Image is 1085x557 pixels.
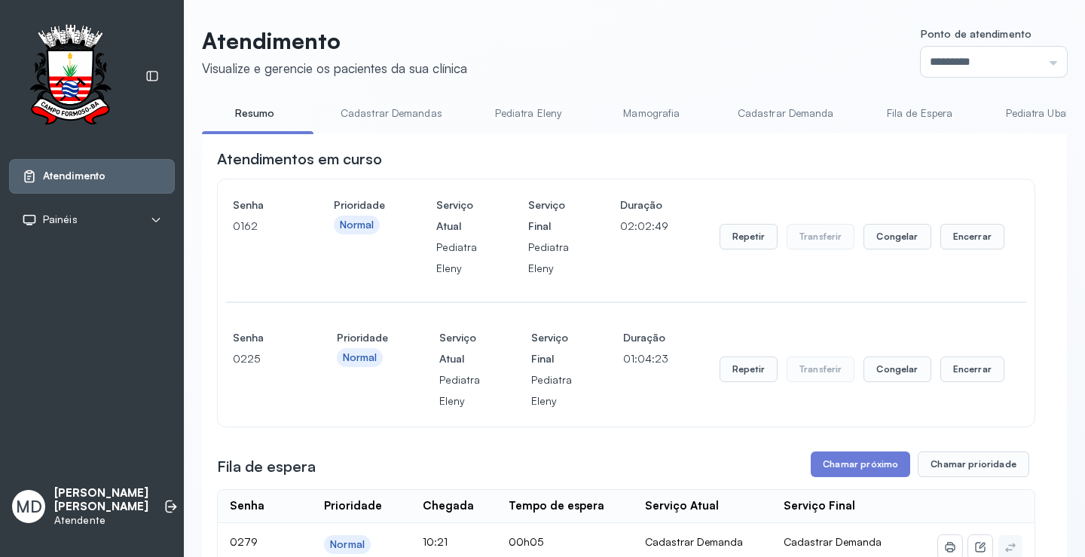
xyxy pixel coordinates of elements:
button: Repetir [720,357,778,382]
a: Atendimento [22,169,162,184]
p: Pediatra Eleny [531,369,572,412]
div: Visualize e gerencie os pacientes da sua clínica [202,60,467,76]
button: Congelar [863,224,931,249]
button: Transferir [787,357,855,382]
h3: Atendimentos em curso [217,148,382,170]
button: Encerrar [940,357,1004,382]
p: 02:02:49 [620,216,668,237]
div: Normal [343,351,377,364]
h4: Prioridade [334,194,385,216]
div: Normal [330,538,365,551]
span: Cadastrar Demanda [784,535,882,548]
p: Pediatra Eleny [436,237,477,279]
a: Cadastrar Demanda [723,101,849,126]
img: Logotipo do estabelecimento [16,24,124,129]
h4: Senha [233,194,283,216]
h4: Prioridade [337,327,388,348]
div: Prioridade [324,499,382,513]
span: Ponto de atendimento [921,27,1032,40]
a: Fila de Espera [867,101,973,126]
span: 0279 [230,535,258,548]
button: Chamar próximo [811,451,910,477]
h4: Serviço Final [528,194,569,237]
h4: Serviço Atual [436,194,477,237]
span: 00h05 [509,535,543,548]
a: Mamografia [599,101,704,126]
p: 01:04:23 [623,348,668,369]
span: Atendimento [43,170,105,182]
div: Senha [230,499,264,513]
h4: Serviço Final [531,327,572,369]
h4: Duração [623,327,668,348]
div: Chegada [423,499,474,513]
button: Transferir [787,224,855,249]
button: Repetir [720,224,778,249]
h3: Fila de espera [217,456,316,477]
p: [PERSON_NAME] [PERSON_NAME] [54,486,148,515]
p: 0225 [233,348,286,369]
p: Pediatra Eleny [439,369,480,412]
button: Congelar [863,357,931,382]
button: Encerrar [940,224,1004,249]
span: Painéis [43,213,78,226]
a: Cadastrar Demandas [325,101,457,126]
div: Serviço Atual [645,499,719,513]
p: Atendimento [202,27,467,54]
div: Tempo de espera [509,499,604,513]
div: Normal [340,219,374,231]
div: Cadastrar Demanda [645,535,759,549]
p: 0162 [233,216,283,237]
h4: Duração [620,194,668,216]
a: Pediatra Eleny [475,101,581,126]
h4: Serviço Atual [439,327,480,369]
a: Resumo [202,101,307,126]
h4: Senha [233,327,286,348]
p: Atendente [54,514,148,527]
div: Serviço Final [784,499,855,513]
p: Pediatra Eleny [528,237,569,279]
button: Chamar prioridade [918,451,1029,477]
span: 10:21 [423,535,448,548]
